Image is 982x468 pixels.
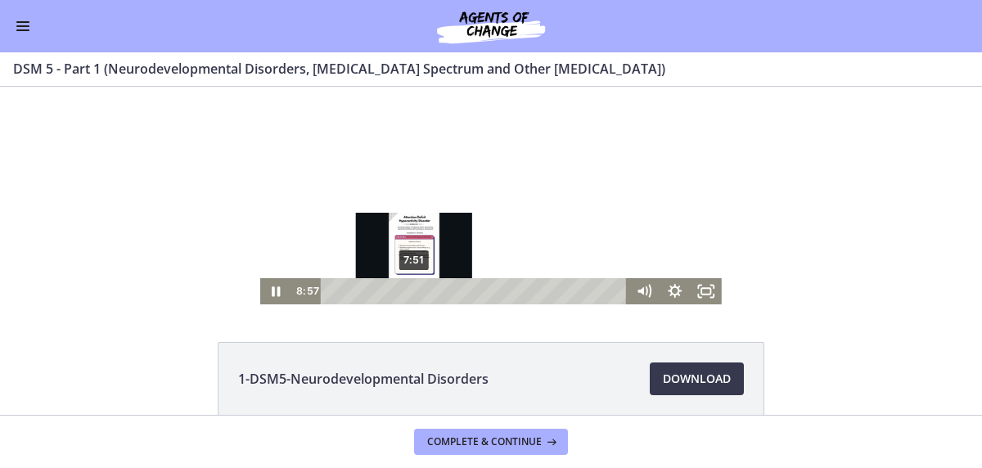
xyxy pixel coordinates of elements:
[660,233,691,259] button: Show settings menu
[628,233,660,259] button: Mute
[260,233,291,259] button: Pause
[13,16,33,36] button: Enable menu
[691,233,722,259] button: Fullscreen
[650,362,744,395] a: Download
[427,435,542,448] span: Complete & continue
[393,7,589,46] img: Agents of Change Social Work Test Prep
[13,59,949,79] h3: DSM 5 - Part 1 (Neurodevelopmental Disorders, [MEDICAL_DATA] Spectrum and Other [MEDICAL_DATA])
[414,429,568,455] button: Complete & continue
[663,369,731,389] span: Download
[238,369,489,389] span: 1-DSM5-Neurodevelopmental Disorders
[332,233,621,259] div: Playbar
